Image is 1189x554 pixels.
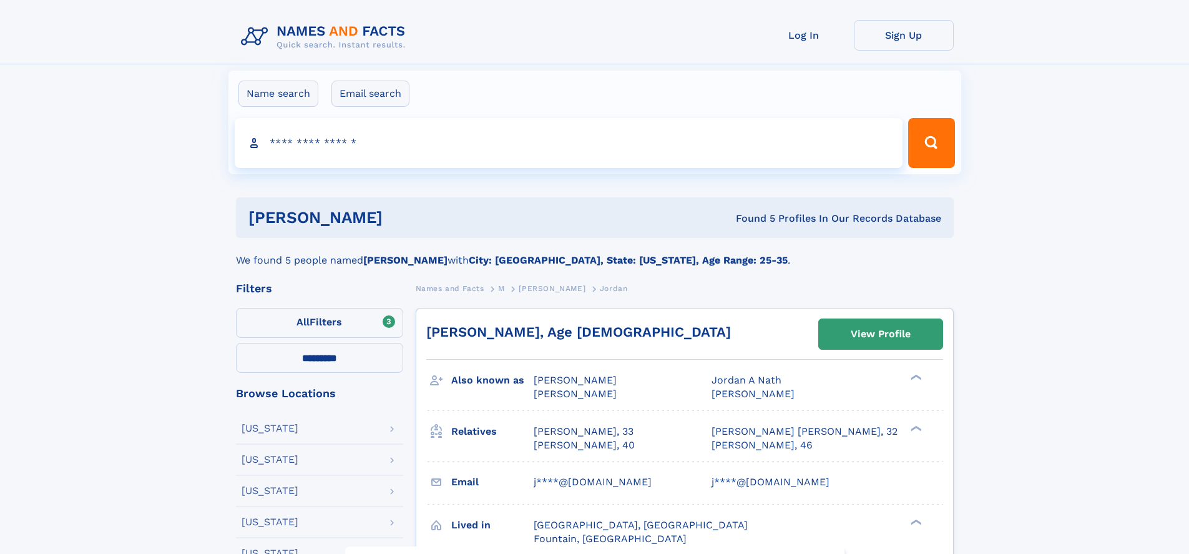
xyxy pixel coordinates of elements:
[451,515,534,536] h3: Lived in
[498,284,505,293] span: M
[819,319,942,349] a: View Profile
[238,81,318,107] label: Name search
[242,455,298,465] div: [US_STATE]
[451,472,534,493] h3: Email
[712,438,813,452] a: [PERSON_NAME], 46
[712,388,795,400] span: [PERSON_NAME]
[519,280,585,296] a: [PERSON_NAME]
[296,316,310,328] span: All
[908,118,954,168] button: Search Button
[451,421,534,442] h3: Relatives
[235,118,903,168] input: search input
[519,284,585,293] span: [PERSON_NAME]
[236,238,954,268] div: We found 5 people named with .
[242,486,298,496] div: [US_STATE]
[712,425,898,438] a: [PERSON_NAME] [PERSON_NAME], 32
[498,280,505,296] a: M
[754,20,854,51] a: Log In
[908,373,922,382] div: ❯
[559,212,941,225] div: Found 5 Profiles In Our Records Database
[534,388,617,400] span: [PERSON_NAME]
[534,374,617,386] span: [PERSON_NAME]
[851,320,911,349] div: View Profile
[469,254,788,266] b: City: [GEOGRAPHIC_DATA], State: [US_STATE], Age Range: 25-35
[854,20,954,51] a: Sign Up
[248,210,559,225] h1: [PERSON_NAME]
[534,533,687,545] span: Fountain, [GEOGRAPHIC_DATA]
[600,284,628,293] span: Jordan
[908,424,922,432] div: ❯
[451,370,534,391] h3: Also known as
[331,81,409,107] label: Email search
[236,388,403,399] div: Browse Locations
[236,283,403,294] div: Filters
[712,374,781,386] span: Jordan A Nath
[236,308,403,338] label: Filters
[242,423,298,433] div: [US_STATE]
[416,280,484,296] a: Names and Facts
[534,519,748,531] span: [GEOGRAPHIC_DATA], [GEOGRAPHIC_DATA]
[908,518,922,526] div: ❯
[534,438,635,452] a: [PERSON_NAME], 40
[236,20,416,54] img: Logo Names and Facts
[363,254,448,266] b: [PERSON_NAME]
[534,425,634,438] a: [PERSON_NAME], 33
[242,517,298,527] div: [US_STATE]
[426,324,731,340] a: [PERSON_NAME], Age [DEMOGRAPHIC_DATA]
